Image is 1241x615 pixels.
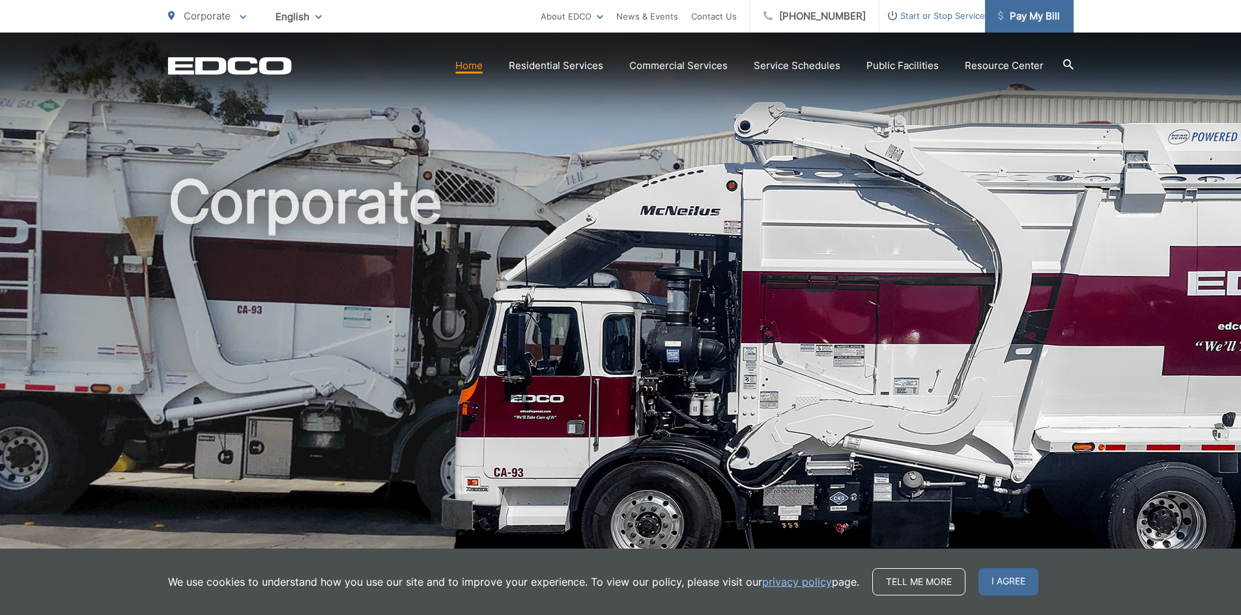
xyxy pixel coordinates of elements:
[965,58,1044,74] a: Resource Center
[629,58,728,74] a: Commercial Services
[998,8,1060,24] span: Pay My Bill
[616,8,678,24] a: News & Events
[168,57,292,75] a: EDCD logo. Return to the homepage.
[184,10,231,22] span: Corporate
[509,58,603,74] a: Residential Services
[168,574,859,590] p: We use cookies to understand how you use our site and to improve your experience. To view our pol...
[455,58,483,74] a: Home
[691,8,737,24] a: Contact Us
[866,58,939,74] a: Public Facilities
[541,8,603,24] a: About EDCO
[266,5,332,28] span: English
[754,58,840,74] a: Service Schedules
[872,568,965,595] a: Tell me more
[168,169,1074,581] h1: Corporate
[762,574,832,590] a: privacy policy
[978,568,1038,595] span: I agree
